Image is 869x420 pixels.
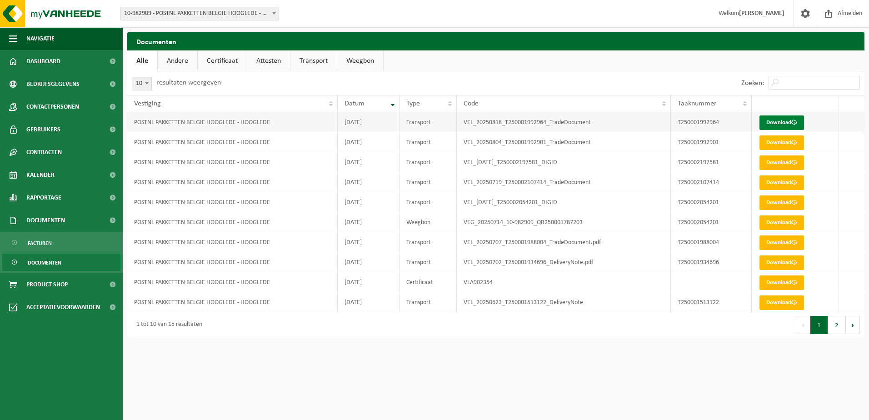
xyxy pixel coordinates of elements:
[345,100,365,107] span: Datum
[127,232,338,252] td: POSTNL PAKKETTEN BELGIE HOOGLEDE - HOOGLEDE
[127,272,338,292] td: POSTNL PAKKETTEN BELGIE HOOGLEDE - HOOGLEDE
[132,77,151,90] span: 10
[759,155,804,170] a: Download
[132,317,202,333] div: 1 tot 10 van 15 resultaten
[26,118,60,141] span: Gebruikers
[26,186,61,209] span: Rapportage
[671,232,752,252] td: T250001988004
[671,112,752,132] td: T250001992964
[26,27,55,50] span: Navigatie
[338,152,400,172] td: [DATE]
[671,132,752,152] td: T250001992901
[338,252,400,272] td: [DATE]
[400,212,457,232] td: Weegbon
[26,50,60,73] span: Dashboard
[134,100,161,107] span: Vestiging
[457,292,671,312] td: VEL_20250623_T250001513122_DeliveryNote
[759,135,804,150] a: Download
[759,255,804,270] a: Download
[127,292,338,312] td: POSTNL PAKKETTEN BELGIE HOOGLEDE - HOOGLEDE
[26,296,100,319] span: Acceptatievoorwaarden
[671,152,752,172] td: T250002197581
[120,7,279,20] span: 10-982909 - POSTNL PAKKETTEN BELGIE HOOGLEDE - HOOGLEDE
[457,212,671,232] td: VEG_20250714_10-982909_QR250001787203
[400,172,457,192] td: Transport
[759,175,804,190] a: Download
[28,254,61,271] span: Documenten
[156,79,221,86] label: resultaten weergeven
[338,112,400,132] td: [DATE]
[457,132,671,152] td: VEL_20250804_T250001992901_TradeDocument
[338,212,400,232] td: [DATE]
[759,295,804,310] a: Download
[127,32,864,50] h2: Documenten
[337,50,383,71] a: Weegbon
[338,232,400,252] td: [DATE]
[26,273,68,296] span: Product Shop
[338,292,400,312] td: [DATE]
[828,316,846,334] button: 2
[247,50,290,71] a: Attesten
[400,292,457,312] td: Transport
[464,100,479,107] span: Code
[127,50,157,71] a: Alle
[457,152,671,172] td: VEL_[DATE]_T250002197581_DIGID
[127,212,338,232] td: POSTNL PAKKETTEN BELGIE HOOGLEDE - HOOGLEDE
[671,292,752,312] td: T250001513122
[400,132,457,152] td: Transport
[127,112,338,132] td: POSTNL PAKKETTEN BELGIE HOOGLEDE - HOOGLEDE
[26,95,79,118] span: Contactpersonen
[741,80,764,87] label: Zoeken:
[671,172,752,192] td: T250002107414
[457,112,671,132] td: VEL_20250818_T250001992964_TradeDocument
[457,192,671,212] td: VEL_[DATE]_T250002054201_DIGID
[759,195,804,210] a: Download
[338,172,400,192] td: [DATE]
[127,172,338,192] td: POSTNL PAKKETTEN BELGIE HOOGLEDE - HOOGLEDE
[759,215,804,230] a: Download
[739,10,784,17] strong: [PERSON_NAME]
[127,152,338,172] td: POSTNL PAKKETTEN BELGIE HOOGLEDE - HOOGLEDE
[671,192,752,212] td: T250002054201
[26,73,80,95] span: Bedrijfsgegevens
[400,252,457,272] td: Transport
[457,232,671,252] td: VEL_20250707_T250001988004_TradeDocument.pdf
[678,100,717,107] span: Taaknummer
[338,192,400,212] td: [DATE]
[338,132,400,152] td: [DATE]
[400,272,457,292] td: Certificaat
[127,132,338,152] td: POSTNL PAKKETTEN BELGIE HOOGLEDE - HOOGLEDE
[759,275,804,290] a: Download
[406,100,420,107] span: Type
[457,252,671,272] td: VEL_20250702_T250001934696_DeliveryNote.pdf
[846,316,860,334] button: Next
[26,141,62,164] span: Contracten
[810,316,828,334] button: 1
[127,252,338,272] td: POSTNL PAKKETTEN BELGIE HOOGLEDE - HOOGLEDE
[400,112,457,132] td: Transport
[400,192,457,212] td: Transport
[26,209,65,232] span: Documenten
[671,252,752,272] td: T250001934696
[457,272,671,292] td: VLA902354
[127,192,338,212] td: POSTNL PAKKETTEN BELGIE HOOGLEDE - HOOGLEDE
[338,272,400,292] td: [DATE]
[759,235,804,250] a: Download
[400,232,457,252] td: Transport
[28,235,52,252] span: Facturen
[759,115,804,130] a: Download
[671,212,752,232] td: T250002054201
[198,50,247,71] a: Certificaat
[132,77,152,90] span: 10
[400,152,457,172] td: Transport
[158,50,197,71] a: Andere
[290,50,337,71] a: Transport
[796,316,810,334] button: Previous
[26,164,55,186] span: Kalender
[2,234,120,251] a: Facturen
[457,172,671,192] td: VEL_20250719_T250002107414_TradeDocument
[2,254,120,271] a: Documenten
